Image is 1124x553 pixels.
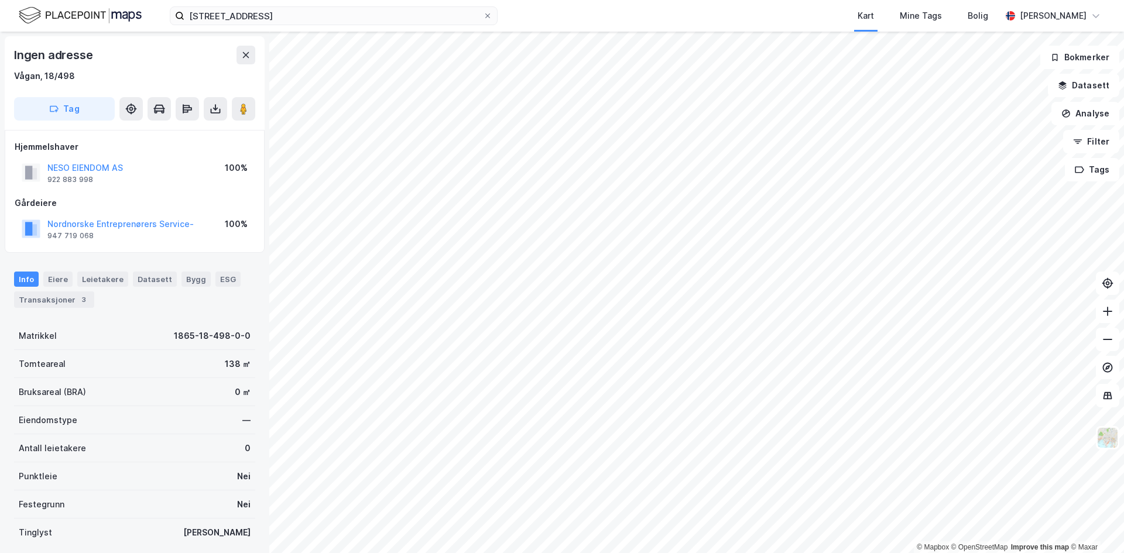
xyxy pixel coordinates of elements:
div: Nei [237,497,251,511]
a: OpenStreetMap [951,543,1008,551]
div: ESG [215,272,241,287]
button: Tags [1065,158,1119,181]
div: Ingen adresse [14,46,95,64]
div: Transaksjoner [14,291,94,308]
a: Improve this map [1011,543,1069,551]
div: Gårdeiere [15,196,255,210]
button: Filter [1063,130,1119,153]
div: 0 ㎡ [235,385,251,399]
div: Punktleie [19,469,57,483]
input: Søk på adresse, matrikkel, gårdeiere, leietakere eller personer [184,7,483,25]
div: 947 719 068 [47,231,94,241]
div: 100% [225,161,248,175]
div: 1865-18-498-0-0 [174,329,251,343]
iframe: Chat Widget [1065,497,1124,553]
div: 0 [245,441,251,455]
div: [PERSON_NAME] [183,525,251,540]
a: Mapbox [917,543,949,551]
button: Datasett [1048,74,1119,97]
button: Analyse [1051,102,1119,125]
div: Antall leietakere [19,441,86,455]
div: 3 [78,294,90,305]
div: 100% [225,217,248,231]
img: logo.f888ab2527a4732fd821a326f86c7f29.svg [19,5,142,26]
div: Kart [858,9,874,23]
div: Hjemmelshaver [15,140,255,154]
img: Z [1096,427,1119,449]
div: Bolig [968,9,988,23]
div: Leietakere [77,272,128,287]
div: Eiendomstype [19,413,77,427]
div: Festegrunn [19,497,64,511]
div: Info [14,272,39,287]
button: Tag [14,97,115,121]
div: Nei [237,469,251,483]
div: Tinglyst [19,525,52,540]
div: Kontrollprogram for chat [1065,497,1124,553]
button: Bokmerker [1040,46,1119,69]
div: 138 ㎡ [225,357,251,371]
div: 922 883 998 [47,175,93,184]
div: Bygg [181,272,211,287]
div: Matrikkel [19,329,57,343]
div: Vågan, 18/498 [14,69,75,83]
div: [PERSON_NAME] [1020,9,1087,23]
div: Tomteareal [19,357,66,371]
div: Eiere [43,272,73,287]
div: Mine Tags [900,9,942,23]
div: Datasett [133,272,177,287]
div: Bruksareal (BRA) [19,385,86,399]
div: — [242,413,251,427]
